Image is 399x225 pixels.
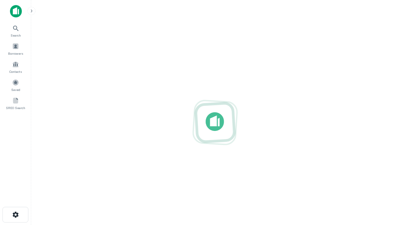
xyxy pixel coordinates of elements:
a: Borrowers [2,40,29,57]
span: Borrowers [8,51,23,56]
a: SREO Search [2,95,29,112]
a: Search [2,22,29,39]
span: Contacts [9,69,22,74]
img: capitalize-icon.png [10,5,22,17]
span: Search [11,33,21,38]
a: Contacts [2,58,29,75]
iframe: Chat Widget [368,175,399,205]
span: SREO Search [6,105,25,110]
span: Saved [11,87,20,92]
a: Saved [2,77,29,93]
